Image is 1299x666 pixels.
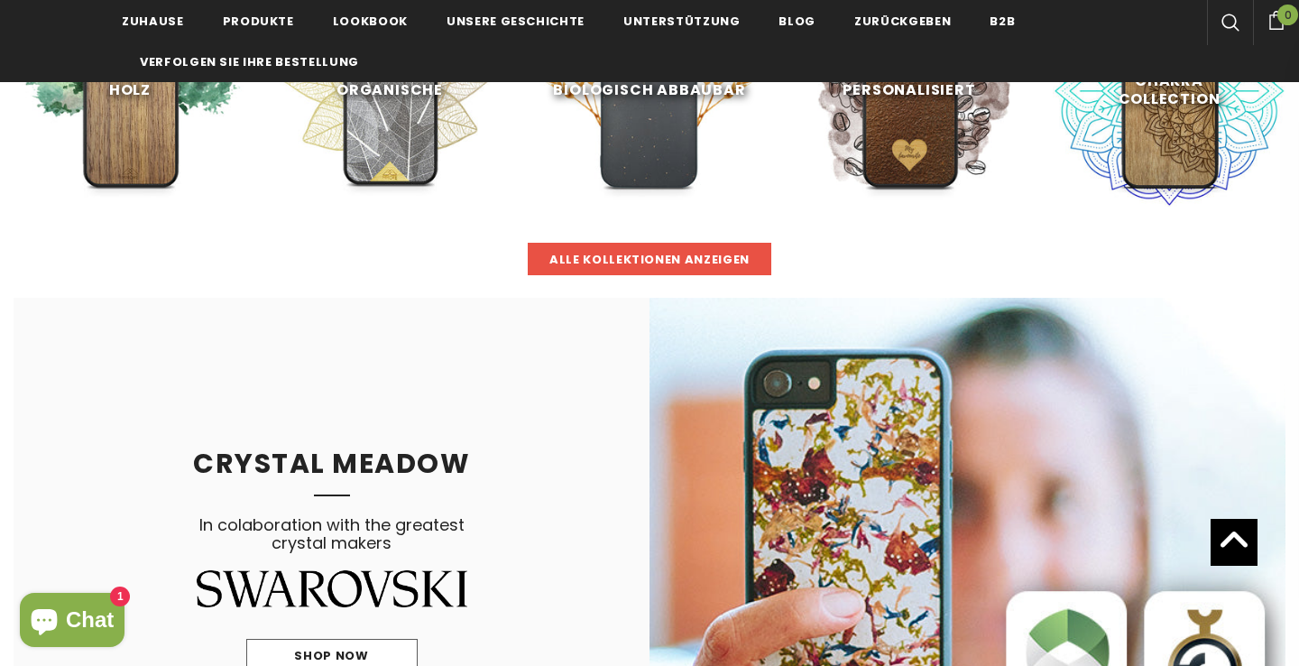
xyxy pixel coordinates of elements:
[333,13,408,30] span: Lookbook
[193,444,470,483] span: CRYSTAL MEADOW
[294,647,368,664] span: Shop Now
[778,13,815,30] span: Blog
[122,13,184,30] span: Zuhause
[223,13,294,30] span: Produkte
[549,251,750,268] span: Alle Kollektionen anzeigen
[528,243,771,275] a: Alle Kollektionen anzeigen
[197,513,467,599] span: In colaboration with the greatest crystal makers
[1253,8,1299,30] a: 0
[447,13,585,30] span: Unsere Geschichte
[854,13,951,30] span: Zurückgeben
[140,41,359,81] a: Verfolgen Sie Ihre Bestellung
[14,593,130,652] inbox-online-store-chat: Onlineshop-Chat von Shopify
[990,13,1015,30] span: B2B
[623,13,740,30] span: Unterstützung
[1277,5,1298,25] span: 0
[140,53,359,70] span: Verfolgen Sie Ihre Bestellung
[197,570,467,607] img: Swarovski Logo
